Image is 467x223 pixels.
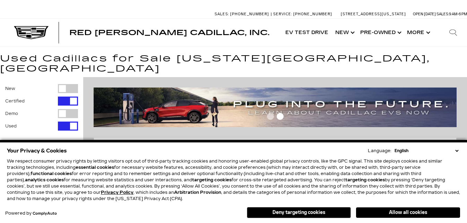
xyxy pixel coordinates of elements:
[94,88,462,127] img: ev-blog-post-banners4
[247,207,351,218] button: Deny targeting cookies
[7,158,460,202] p: We respect consumer privacy rights by letting visitors opt out of third-party tracking cookies an...
[5,211,57,216] div: Powered by
[230,12,269,16] span: [PHONE_NUMBER]
[69,29,269,36] a: Red [PERSON_NAME] Cadillac, Inc.
[33,212,57,216] a: ComplyAuto
[449,12,467,16] span: 9 AM-6 PM
[345,177,385,182] strong: targeting cookies
[341,12,406,16] a: [STREET_ADDRESS][US_STATE]
[101,190,133,195] a: Privacy Policy
[5,123,17,130] label: Used
[14,26,49,39] img: Cadillac Dark Logo with Cadillac White Text
[215,12,229,16] span: Sales:
[25,177,64,182] strong: analytics cookies
[5,110,18,117] label: Demo
[69,28,269,37] span: Red [PERSON_NAME] Cadillac, Inc.
[282,19,332,47] a: EV Test Drive
[174,190,221,195] strong: Arbitration Provision
[5,85,15,92] label: New
[5,84,78,143] div: Filter by Vehicle Type
[357,19,404,47] a: Pre-Owned
[277,113,284,120] span: Go to slide 2
[192,177,232,182] strong: targeting cookies
[436,12,449,16] span: Sales:
[271,12,334,16] a: Service: [PHONE_NUMBER]
[31,171,72,176] strong: functional cookies
[356,207,460,218] button: Allow all cookies
[332,19,357,47] a: New
[293,12,332,16] span: [PHONE_NUMBER]
[413,12,436,16] span: Open [DATE]
[94,138,457,159] input: Search Inventory
[273,12,292,16] span: Service:
[404,19,432,47] button: More
[76,165,114,170] strong: essential cookies
[393,148,460,154] select: Language Select
[368,149,391,153] div: Language:
[267,113,274,120] span: Go to slide 1
[5,98,25,105] label: Certified
[215,12,271,16] a: Sales: [PHONE_NUMBER]
[7,146,67,156] span: Your Privacy & Cookies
